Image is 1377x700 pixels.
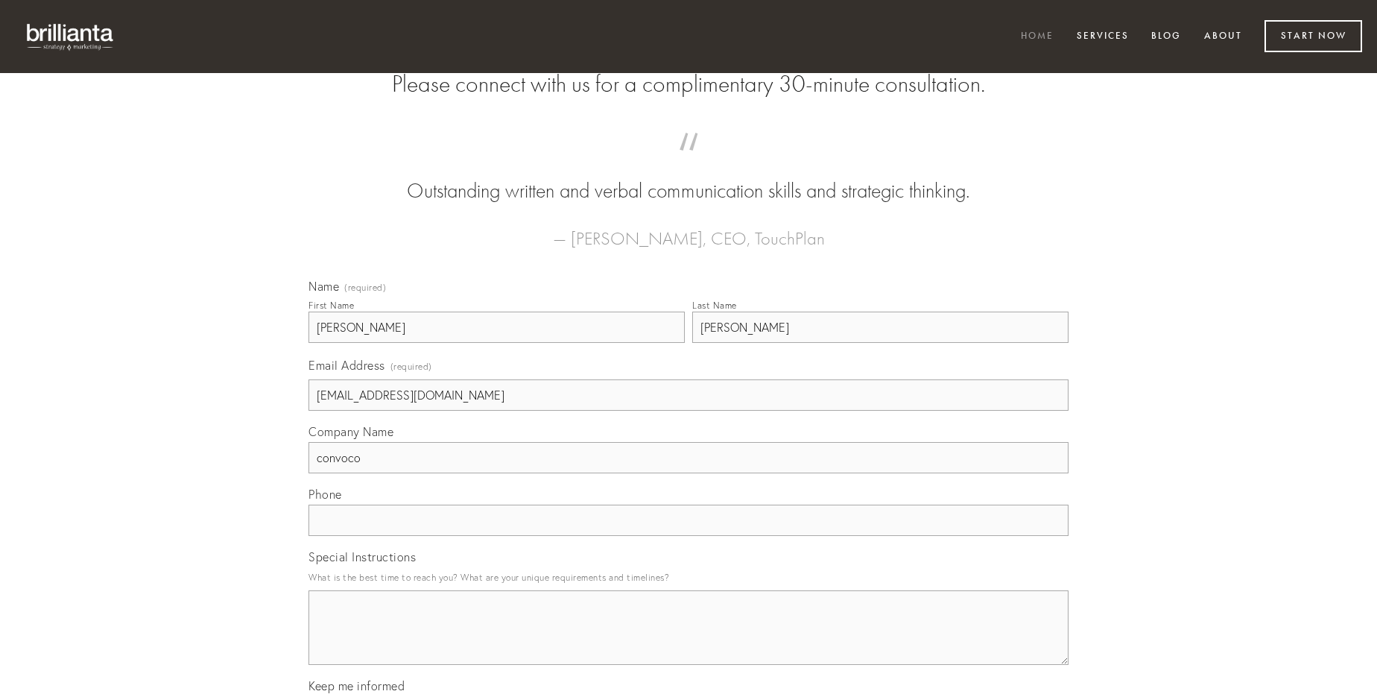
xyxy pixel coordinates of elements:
[308,678,405,693] span: Keep me informed
[15,15,127,58] img: brillianta - research, strategy, marketing
[692,300,737,311] div: Last Name
[308,300,354,311] div: First Name
[1264,20,1362,52] a: Start Now
[332,148,1045,177] span: “
[1194,25,1252,49] a: About
[308,70,1069,98] h2: Please connect with us for a complimentary 30-minute consultation.
[308,487,342,502] span: Phone
[308,567,1069,587] p: What is the best time to reach you? What are your unique requirements and timelines?
[308,279,339,294] span: Name
[308,358,385,373] span: Email Address
[1011,25,1063,49] a: Home
[344,283,386,292] span: (required)
[390,356,432,376] span: (required)
[308,424,393,439] span: Company Name
[332,206,1045,253] figcaption: — [PERSON_NAME], CEO, TouchPlan
[332,148,1045,206] blockquote: Outstanding written and verbal communication skills and strategic thinking.
[308,549,416,564] span: Special Instructions
[1067,25,1139,49] a: Services
[1142,25,1191,49] a: Blog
